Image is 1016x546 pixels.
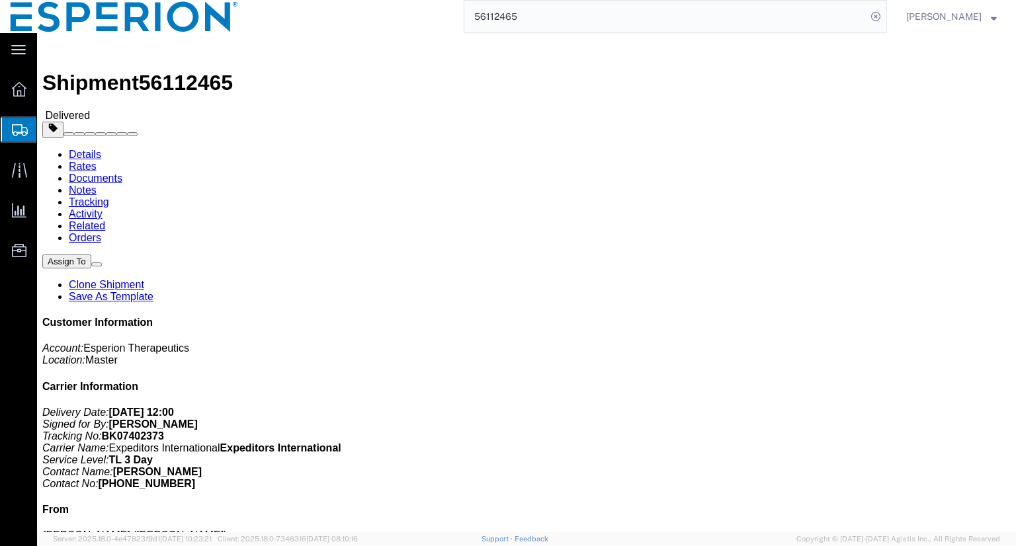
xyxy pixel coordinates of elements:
[306,535,358,543] span: [DATE] 08:10:16
[482,535,515,543] a: Support
[796,533,1000,545] span: Copyright © [DATE]-[DATE] Agistix Inc., All Rights Reserved
[515,535,548,543] a: Feedback
[218,535,358,543] span: Client: 2025.18.0-7346316
[464,1,867,32] input: Search for shipment number, reference number
[53,535,212,543] span: Server: 2025.18.0-4e47823f9d1
[37,33,1016,532] iframe: FS Legacy Container
[160,535,212,543] span: [DATE] 10:23:21
[906,9,997,24] button: [PERSON_NAME]
[906,9,982,24] span: Philippe Jayat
